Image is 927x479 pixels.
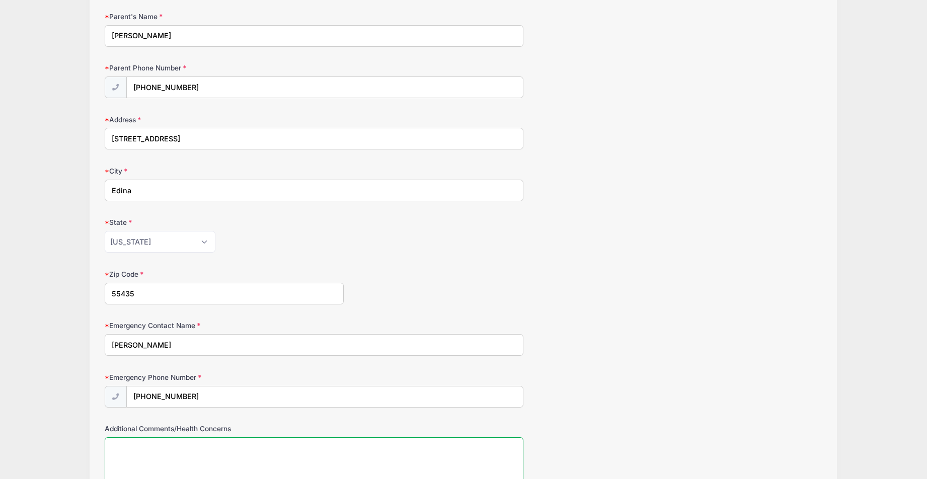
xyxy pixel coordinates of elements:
label: Address [105,115,344,125]
label: State [105,217,344,227]
label: Emergency Phone Number [105,372,344,382]
label: Additional Comments/Health Concerns [105,424,344,434]
input: (xxx) xxx-xxxx [126,386,523,408]
label: Parent's Name [105,12,344,22]
input: xxxxx [105,283,344,304]
label: Parent Phone Number [105,63,344,73]
label: Emergency Contact Name [105,321,344,331]
label: City [105,166,344,176]
input: (xxx) xxx-xxxx [126,76,523,98]
label: Zip Code [105,269,344,279]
